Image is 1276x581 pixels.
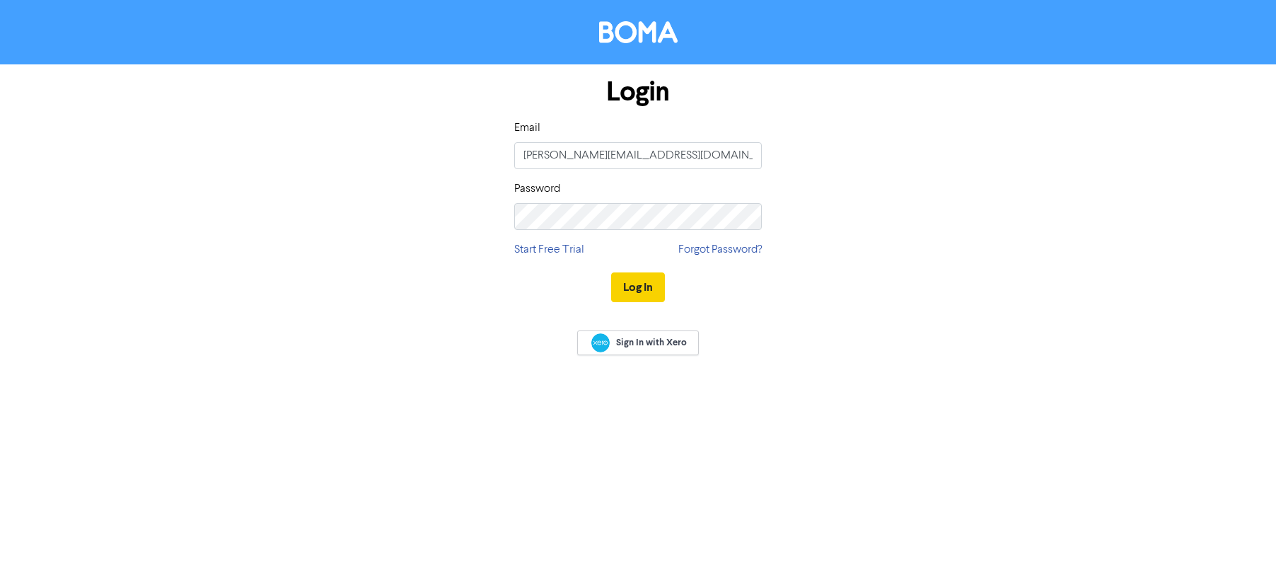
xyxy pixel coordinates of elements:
label: Email [514,120,540,137]
img: Xero logo [591,333,610,352]
label: Password [514,180,560,197]
span: Sign In with Xero [616,336,687,349]
img: BOMA Logo [599,21,678,43]
button: Log In [611,272,665,302]
a: Forgot Password? [678,241,762,258]
a: Start Free Trial [514,241,584,258]
a: Sign In with Xero [577,330,699,355]
h1: Login [514,76,762,108]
